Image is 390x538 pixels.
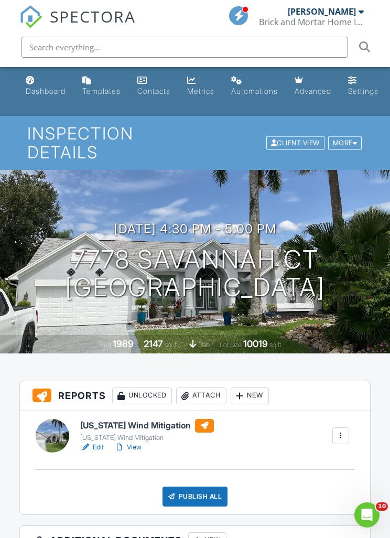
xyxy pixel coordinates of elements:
[20,381,370,411] h3: Reports
[290,71,335,101] a: Advanced
[114,222,277,236] h3: [DATE] 4:30 pm - 5:00 pm
[176,388,226,404] div: Attach
[21,37,348,58] input: Search everything...
[354,502,380,528] iframe: Intercom live chat
[144,338,163,349] div: 2147
[113,338,134,349] div: 1989
[348,87,378,95] div: Settings
[50,5,136,27] span: SPECTORA
[344,71,383,101] a: Settings
[162,487,228,507] div: Publish All
[198,341,210,349] span: slab
[19,5,42,28] img: The Best Home Inspection Software - Spectora
[266,136,324,150] div: Client View
[259,17,364,27] div: Brick and Mortar Home Inspection Services
[112,388,172,404] div: Unlocked
[80,442,104,453] a: Edit
[220,341,242,349] span: Lot Size
[100,341,111,349] span: Built
[80,419,214,433] h6: [US_STATE] Wind Mitigation
[231,388,269,404] div: New
[269,341,283,349] span: sq.ft.
[137,87,170,95] div: Contacts
[295,87,331,95] div: Advanced
[243,338,268,349] div: 10019
[231,87,278,95] div: Automations
[26,87,66,95] div: Dashboard
[65,246,325,302] h1: 7778 Savannah Ct [GEOGRAPHIC_DATA]
[288,6,356,17] div: [PERSON_NAME]
[21,71,70,101] a: Dashboard
[27,124,363,161] h1: Inspection Details
[227,71,282,101] a: Automations (Basic)
[19,14,136,36] a: SPECTORA
[183,71,219,101] a: Metrics
[80,434,214,442] div: [US_STATE] Wind Mitigation
[82,87,121,95] div: Templates
[80,419,214,442] a: [US_STATE] Wind Mitigation [US_STATE] Wind Mitigation
[165,341,179,349] span: sq. ft.
[114,442,142,453] a: View
[376,502,388,511] span: 10
[133,71,175,101] a: Contacts
[265,138,327,146] a: Client View
[328,136,362,150] div: More
[78,71,125,101] a: Templates
[187,87,214,95] div: Metrics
